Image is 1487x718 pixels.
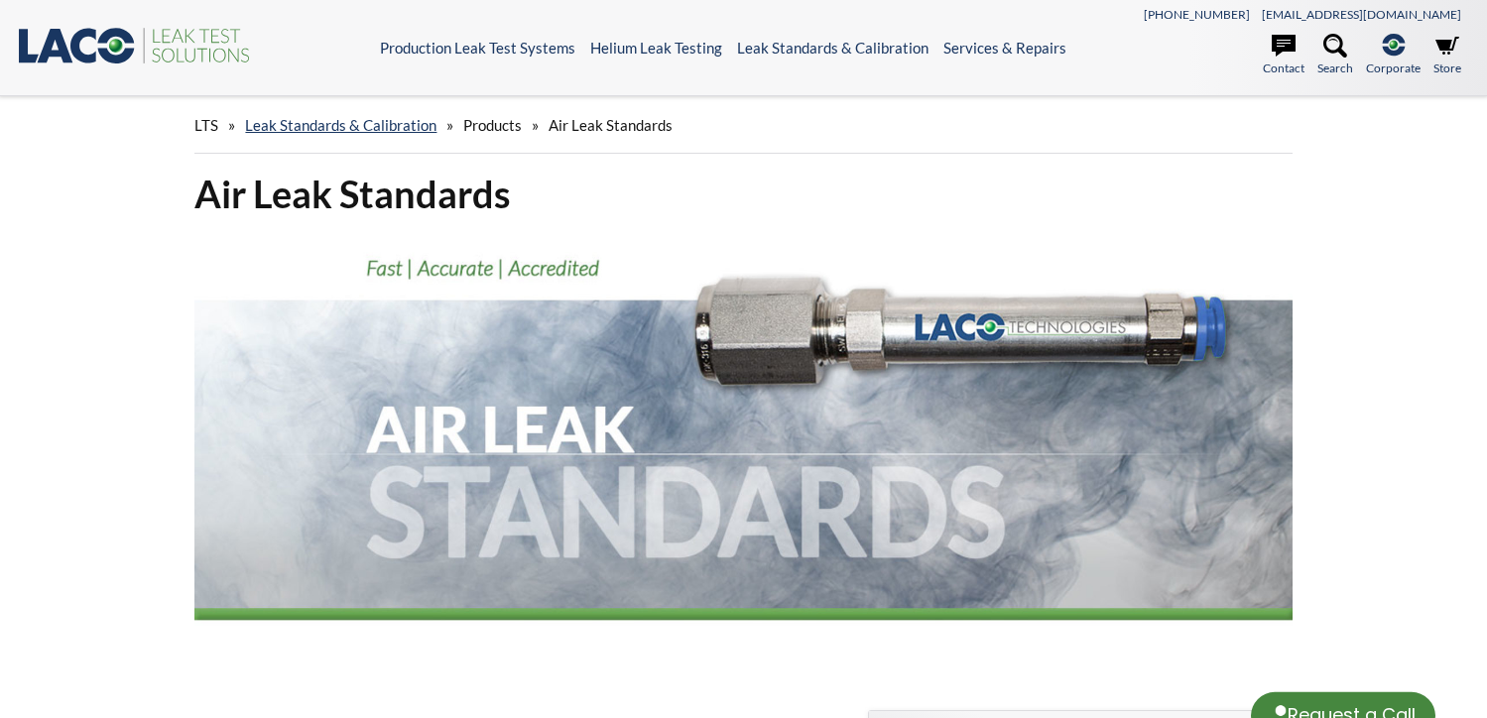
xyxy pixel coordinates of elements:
[549,116,673,134] span: Air Leak Standards
[194,234,1292,672] img: Air Leak Standards header
[194,170,1292,218] h1: Air Leak Standards
[943,39,1066,57] a: Services & Repairs
[1433,34,1461,77] a: Store
[737,39,929,57] a: Leak Standards & Calibration
[1366,59,1421,77] span: Corporate
[194,116,218,134] span: LTS
[1262,7,1461,22] a: [EMAIL_ADDRESS][DOMAIN_NAME]
[245,116,436,134] a: Leak Standards & Calibration
[463,116,522,134] span: Products
[1144,7,1250,22] a: [PHONE_NUMBER]
[590,39,722,57] a: Helium Leak Testing
[1317,34,1353,77] a: Search
[380,39,575,57] a: Production Leak Test Systems
[1263,34,1304,77] a: Contact
[194,97,1292,154] div: » » »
